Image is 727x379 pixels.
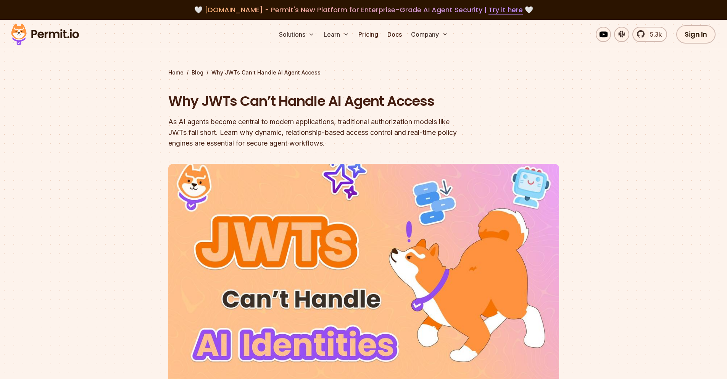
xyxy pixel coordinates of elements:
a: Sign In [676,25,716,44]
div: 🤍 🤍 [18,5,709,15]
img: Permit logo [8,21,82,47]
span: 5.3k [645,30,662,39]
a: Try it here [488,5,523,15]
div: As AI agents become central to modern applications, traditional authorization models like JWTs fa... [168,117,461,149]
div: / / [168,69,559,76]
a: Blog [192,69,203,76]
a: Pricing [355,27,381,42]
button: Solutions [276,27,318,42]
button: Learn [321,27,352,42]
a: Home [168,69,184,76]
a: Docs [384,27,405,42]
a: 5.3k [632,27,667,42]
span: [DOMAIN_NAME] - Permit's New Platform for Enterprise-Grade AI Agent Security | [205,5,523,15]
h1: Why JWTs Can’t Handle AI Agent Access [168,92,461,111]
button: Company [408,27,451,42]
